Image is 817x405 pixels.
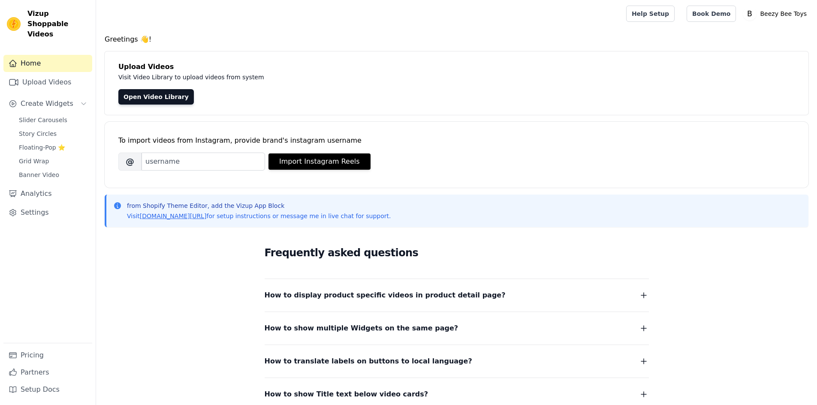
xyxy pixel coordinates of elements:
span: How to display product specific videos in product detail page? [265,289,506,301]
button: How to display product specific videos in product detail page? [265,289,649,301]
input: username [142,153,265,171]
text: B [748,9,753,18]
a: Setup Docs [3,381,92,398]
button: Import Instagram Reels [268,153,371,170]
span: @ [118,153,142,171]
a: Help Setup [626,6,675,22]
p: Visit for setup instructions or message me in live chat for support. [127,212,391,220]
button: B Beezy Bee Toys [743,6,810,21]
span: Create Widgets [21,99,73,109]
a: Banner Video [14,169,92,181]
button: How to show Title text below video cards? [265,388,649,400]
h4: Upload Videos [118,62,795,72]
span: Story Circles [19,129,57,138]
a: Slider Carousels [14,114,92,126]
a: Pricing [3,347,92,364]
button: How to show multiple Widgets on the same page? [265,322,649,334]
a: Floating-Pop ⭐ [14,141,92,153]
a: Analytics [3,185,92,202]
span: Grid Wrap [19,157,49,165]
a: Settings [3,204,92,221]
a: Upload Videos [3,74,92,91]
span: How to show multiple Widgets on the same page? [265,322,458,334]
h4: Greetings 👋! [105,34,808,45]
img: Vizup [7,17,21,31]
span: Slider Carousels [19,116,67,124]
a: Open Video Library [118,89,194,105]
a: Story Circles [14,128,92,140]
button: How to translate labels on buttons to local language? [265,355,649,367]
a: Partners [3,364,92,381]
span: Vizup Shoppable Videos [27,9,89,39]
span: Floating-Pop ⭐ [19,143,65,152]
div: To import videos from Instagram, provide brand's instagram username [118,135,795,146]
span: Banner Video [19,171,59,179]
button: Create Widgets [3,95,92,112]
h2: Frequently asked questions [265,244,649,261]
span: How to translate labels on buttons to local language? [265,355,472,367]
a: Home [3,55,92,72]
a: Grid Wrap [14,155,92,167]
a: Book Demo [687,6,736,22]
a: [DOMAIN_NAME][URL] [140,213,207,219]
p: Beezy Bee Toys [757,6,810,21]
p: from Shopify Theme Editor, add the Vizup App Block [127,201,391,210]
span: How to show Title text below video cards? [265,388,428,400]
p: Visit Video Library to upload videos from system [118,72,503,82]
